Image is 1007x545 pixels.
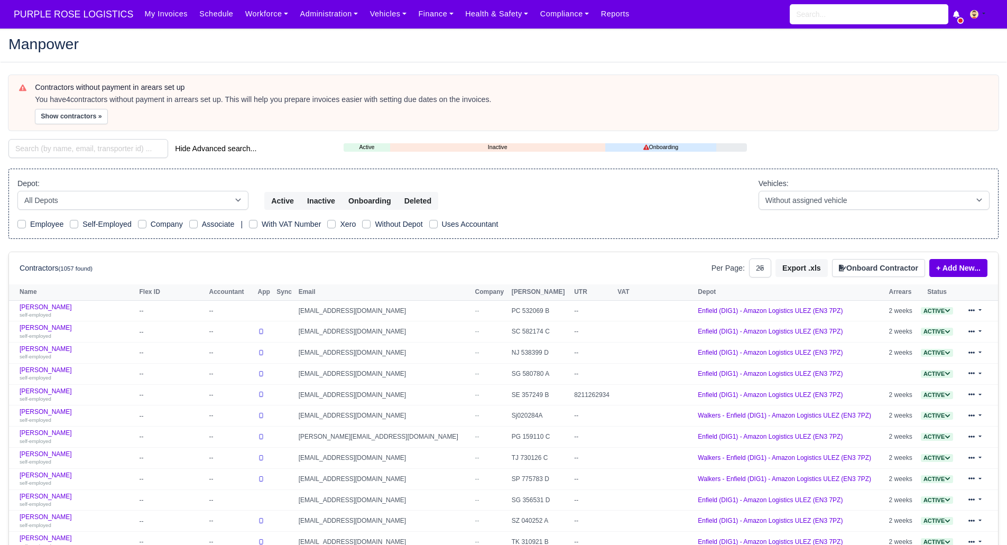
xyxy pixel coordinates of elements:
[698,433,843,440] a: Enfield (DIG1) - Amazon Logistics ULEZ (EN3 7PZ)
[207,511,255,532] td: --
[137,448,207,469] td: --
[296,384,473,405] td: [EMAIL_ADDRESS][DOMAIN_NAME]
[137,321,207,343] td: --
[20,450,134,466] a: [PERSON_NAME] self-employed
[509,427,571,448] td: PG 159110 C
[571,343,615,364] td: --
[207,321,255,343] td: --
[296,511,473,532] td: [EMAIL_ADDRESS][DOMAIN_NAME]
[66,95,70,104] strong: 4
[921,370,953,377] a: Active
[921,349,953,356] a: Active
[82,218,132,230] label: Self-Employed
[698,496,843,504] a: Enfield (DIG1) - Amazon Logistics ULEZ (EN3 7PZ)
[921,412,953,419] a: Active
[698,475,871,483] a: Walkers - Enfield (DIG1) - Amazon Logistics ULEZ (EN3 7PZ)
[168,140,263,158] button: Hide Advanced search...
[300,192,342,210] button: Inactive
[759,178,789,190] label: Vehicles:
[571,489,615,511] td: --
[886,448,917,469] td: 2 weeks
[571,321,615,343] td: --
[832,259,925,277] button: Onboard Contractor
[886,284,917,300] th: Arrears
[239,4,294,24] a: Workforce
[294,4,364,24] a: Administration
[207,489,255,511] td: --
[390,143,605,152] a: Inactive
[274,284,295,300] th: Sync
[138,4,193,24] a: My Invoices
[929,259,987,277] a: + Add New...
[255,284,274,300] th: App
[296,468,473,489] td: [EMAIL_ADDRESS][DOMAIN_NAME]
[20,472,134,487] a: [PERSON_NAME] self-employed
[137,511,207,532] td: --
[921,517,953,524] a: Active
[698,349,843,356] a: Enfield (DIG1) - Amazon Logistics ULEZ (EN3 7PZ)
[344,143,390,152] a: Active
[886,468,917,489] td: 2 weeks
[698,517,843,524] a: Enfield (DIG1) - Amazon Logistics ULEZ (EN3 7PZ)
[207,363,255,384] td: --
[921,475,953,483] a: Active
[207,468,255,489] td: --
[20,264,93,273] h6: Contractors
[20,438,51,444] small: self-employed
[475,475,479,483] span: --
[8,36,999,51] h2: Manpower
[571,363,615,384] td: --
[264,192,301,210] button: Active
[35,95,988,105] div: You have contractors without payment in arrears set up. This will help you prepare invoices easie...
[20,375,51,381] small: self-employed
[20,459,51,465] small: self-employed
[20,522,51,528] small: self-employed
[921,328,953,336] span: Active
[921,391,953,399] a: Active
[571,300,615,321] td: --
[20,501,51,507] small: self-employed
[20,513,134,529] a: [PERSON_NAME] self-employed
[475,517,479,524] span: --
[615,284,695,300] th: VAT
[698,454,871,461] a: Walkers - Enfield (DIG1) - Amazon Logistics ULEZ (EN3 7PZ)
[475,496,479,504] span: --
[296,448,473,469] td: [EMAIL_ADDRESS][DOMAIN_NAME]
[698,307,843,315] a: Enfield (DIG1) - Amazon Logistics ULEZ (EN3 7PZ)
[20,480,51,486] small: self-employed
[207,284,255,300] th: Accountant
[925,259,987,277] div: + Add New...
[151,218,183,230] label: Company
[241,220,243,228] span: |
[921,496,953,504] a: Active
[509,511,571,532] td: SZ 040252 A
[207,343,255,364] td: --
[886,300,917,321] td: 2 weeks
[296,427,473,448] td: [PERSON_NAME][EMAIL_ADDRESS][DOMAIN_NAME]
[412,4,459,24] a: Finance
[712,262,745,274] label: Per Page:
[207,427,255,448] td: --
[473,284,509,300] th: Company
[296,489,473,511] td: [EMAIL_ADDRESS][DOMAIN_NAME]
[595,4,635,24] a: Reports
[207,405,255,427] td: --
[886,489,917,511] td: 2 weeks
[886,384,917,405] td: 2 weeks
[921,412,953,420] span: Active
[921,433,953,440] a: Active
[8,139,168,158] input: Search (by name, email, transporter id) ...
[775,259,828,277] button: Export .xls
[921,307,953,315] a: Active
[20,324,134,339] a: [PERSON_NAME] self-employed
[20,303,134,319] a: [PERSON_NAME] self-employed
[921,433,953,441] span: Active
[341,192,398,210] button: Onboarding
[698,391,843,399] a: Enfield (DIG1) - Amazon Logistics ULEZ (EN3 7PZ)
[137,300,207,321] td: --
[137,427,207,448] td: --
[296,300,473,321] td: [EMAIL_ADDRESS][DOMAIN_NAME]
